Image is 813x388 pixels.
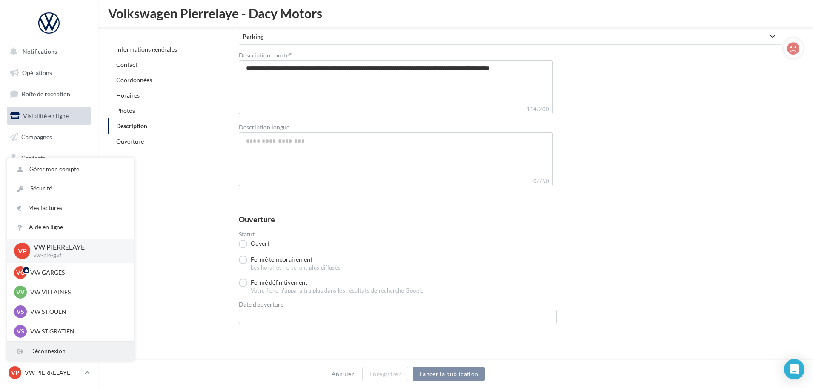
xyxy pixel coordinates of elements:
p: VW ST GRATIEN [30,327,124,336]
a: Contacts [5,149,93,167]
span: VS [17,308,24,316]
a: Calendrier [5,192,93,210]
a: Visibilité en ligne [5,107,93,125]
a: Gérer mon compte [7,160,134,179]
label: 0/750 [239,177,553,186]
p: VW PIERRELAYE [25,368,81,377]
span: Campagnes [21,133,52,140]
label: Description longue [239,124,289,130]
span: Volkswagen Pierrelaye - Dacy Motors [108,7,322,20]
div: Open Intercom Messenger [784,359,804,379]
button: Notifications [5,43,89,60]
div: Ouverture [239,216,275,223]
label: Ouvert [239,240,269,248]
a: Boîte de réception [5,85,93,103]
span: Visibilité en ligne [23,112,69,119]
a: Informations générales [116,46,177,53]
a: Opérations [5,64,93,82]
span: VP [18,246,27,256]
span: Opérations [22,69,52,76]
a: Médiathèque [5,170,93,188]
div: Les horaires ne seront plus diffusés [251,264,557,272]
p: vw-pie-gvf [34,252,120,259]
span: VV [16,288,25,296]
button: Lancer la publication [413,367,485,381]
a: Description [116,122,147,129]
div: Votre fiche n'apparaîtra plus dans les résultats de recherche Google [251,287,557,295]
label: Fermé définitivement [239,279,307,287]
label: Description courte [239,52,553,58]
a: Contact [116,61,137,68]
span: VS [17,327,24,336]
a: Ouverture [116,138,144,145]
a: Sécurité [7,179,134,198]
span: Boîte de réception [22,90,70,98]
a: Mes factures [7,198,134,218]
a: VP VW PIERRELAYE [7,365,91,381]
p: VW PIERRELAYE [34,242,120,252]
p: VW ST OUEN [30,308,124,316]
label: Date d'ouverture [239,302,557,308]
a: Coordonnées [116,76,152,83]
span: Notifications [23,48,57,55]
button: Enregistrer [362,367,408,381]
label: Fermé temporairement [239,256,312,264]
div: Parking [243,32,779,41]
a: Campagnes DataOnDemand [5,241,93,266]
span: VG [16,268,25,277]
label: 114/200 [239,105,553,114]
a: Horaires [116,92,140,99]
p: VW VILLAINES [30,288,124,296]
a: Photos [116,107,135,114]
a: Campagnes [5,128,93,146]
p: VW GARGES [30,268,124,277]
button: Annuler [328,369,358,379]
a: PLV et print personnalisable [5,213,93,238]
a: Aide en ligne [7,218,134,237]
label: Statut [239,231,557,237]
div: Déconnexion [7,342,134,361]
span: VP [11,368,19,377]
span: Contacts [21,154,45,161]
